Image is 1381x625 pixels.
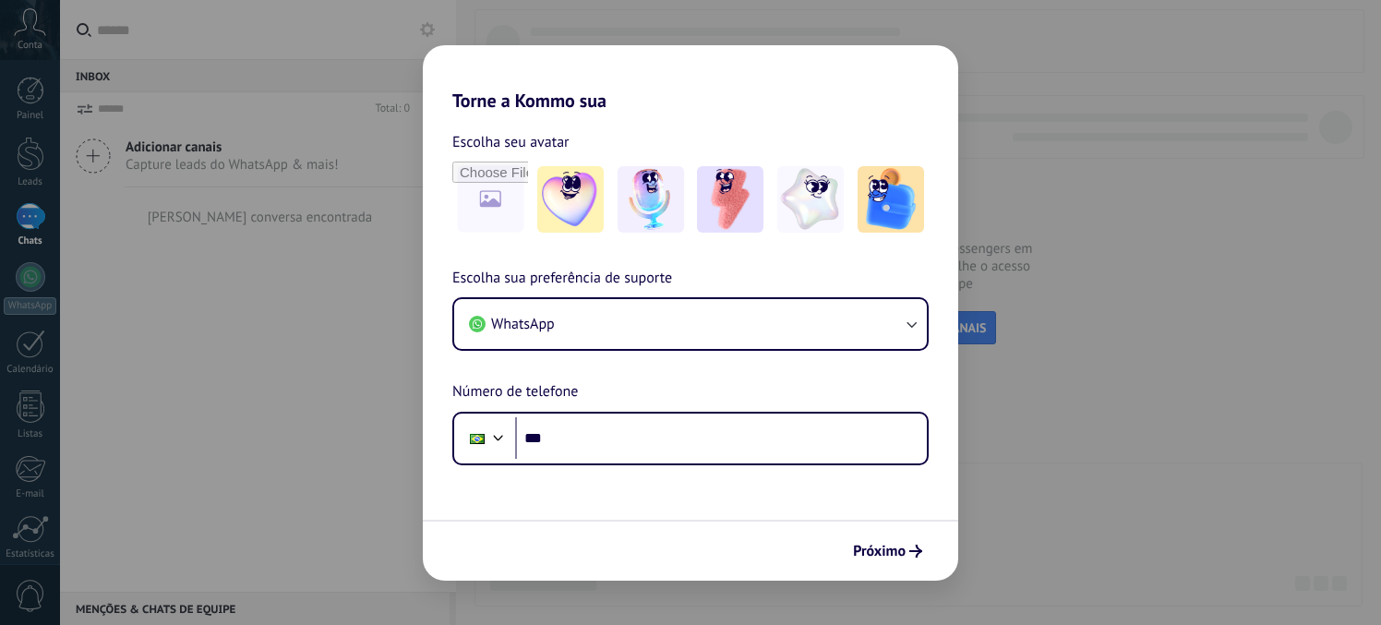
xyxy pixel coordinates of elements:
[853,545,906,558] span: Próximo
[618,166,684,233] img: -2.jpeg
[452,380,578,404] span: Número de telefone
[491,315,555,333] span: WhatsApp
[454,299,927,349] button: WhatsApp
[777,166,844,233] img: -4.jpeg
[845,535,931,567] button: Próximo
[452,267,672,291] span: Escolha sua preferência de suporte
[858,166,924,233] img: -5.jpeg
[537,166,604,233] img: -1.jpeg
[423,45,958,112] h2: Torne a Kommo sua
[452,130,570,154] span: Escolha seu avatar
[697,166,763,233] img: -3.jpeg
[460,419,495,458] div: Brazil: + 55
